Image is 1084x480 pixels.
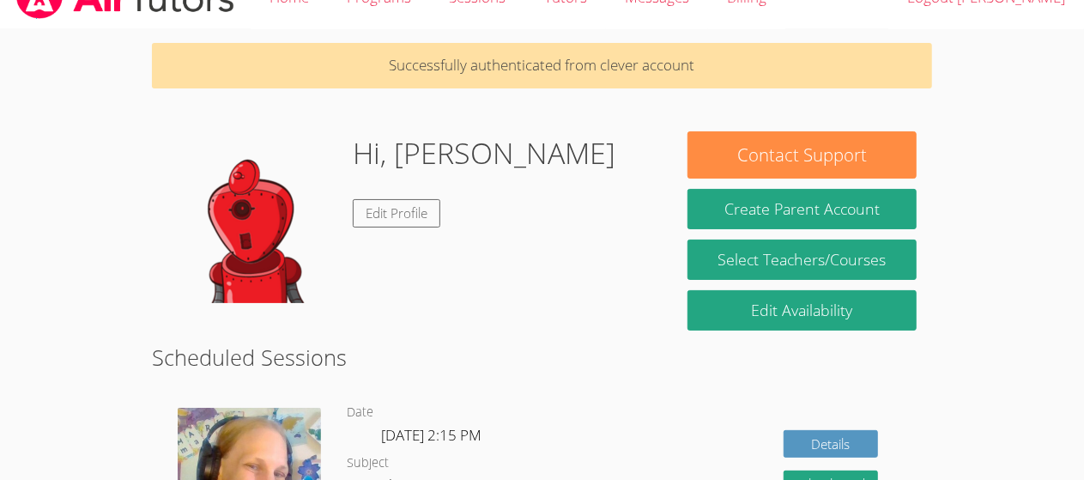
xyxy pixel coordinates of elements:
a: Select Teachers/Courses [687,240,917,280]
h1: Hi, [PERSON_NAME] [353,131,615,175]
button: Create Parent Account [687,189,917,229]
p: Successfully authenticated from clever account [152,43,932,88]
dt: Subject [347,453,389,474]
button: Contact Support [687,131,917,179]
a: Edit Availability [687,290,917,331]
img: default.png [167,131,339,303]
a: Edit Profile [353,199,440,228]
h2: Scheduled Sessions [152,341,932,374]
a: Details [784,430,878,459]
dt: Date [347,402,373,423]
span: [DATE] 2:15 PM [381,425,481,445]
